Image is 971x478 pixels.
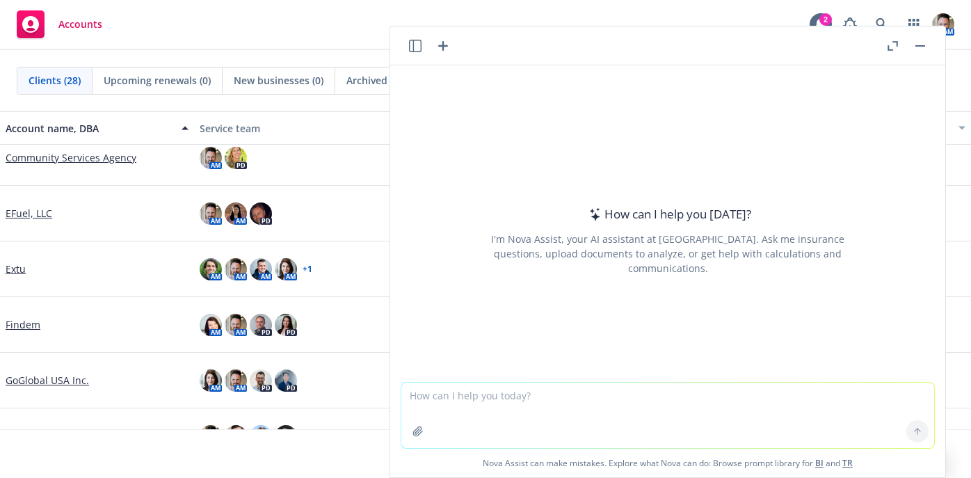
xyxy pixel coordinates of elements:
[275,369,297,392] img: photo
[396,449,940,477] span: Nova Assist can make mistakes. Explore what Nova can do: Browse prompt library for and
[225,314,247,336] img: photo
[250,202,272,225] img: photo
[58,19,102,30] span: Accounts
[6,317,40,332] a: Findem
[225,258,247,280] img: photo
[225,425,247,447] img: photo
[225,147,247,169] img: photo
[275,425,297,447] img: photo
[388,111,582,145] button: Active policies
[303,265,312,273] a: + 1
[836,10,864,38] a: Report a Bug
[346,73,401,88] span: Archived (0)
[819,13,832,26] div: 2
[815,457,824,469] a: BI
[250,369,272,392] img: photo
[900,10,928,38] a: Switch app
[200,425,222,447] img: photo
[472,232,863,276] div: I'm Nova Assist, your AI assistant at [GEOGRAPHIC_DATA]. Ask me insurance questions, upload docum...
[868,10,896,38] a: Search
[250,425,272,447] img: photo
[585,205,751,223] div: How can I help you [DATE]?
[250,258,272,280] img: photo
[250,314,272,336] img: photo
[200,202,222,225] img: photo
[932,13,954,35] img: photo
[225,202,247,225] img: photo
[6,373,89,388] a: GoGlobal USA Inc.
[200,121,383,136] div: Service team
[6,429,90,443] a: Lulu & [US_STATE]
[29,73,81,88] span: Clients (28)
[200,314,222,336] img: photo
[6,150,136,165] a: Community Services Agency
[6,121,173,136] div: Account name, DBA
[200,369,222,392] img: photo
[200,147,222,169] img: photo
[275,314,297,336] img: photo
[234,73,323,88] span: New businesses (0)
[104,73,211,88] span: Upcoming renewals (0)
[200,258,222,280] img: photo
[11,5,108,44] a: Accounts
[225,369,247,392] img: photo
[275,258,297,280] img: photo
[842,457,853,469] a: TR
[6,262,26,276] a: Extu
[6,206,52,221] a: EFuel, LLC
[194,111,388,145] button: Service team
